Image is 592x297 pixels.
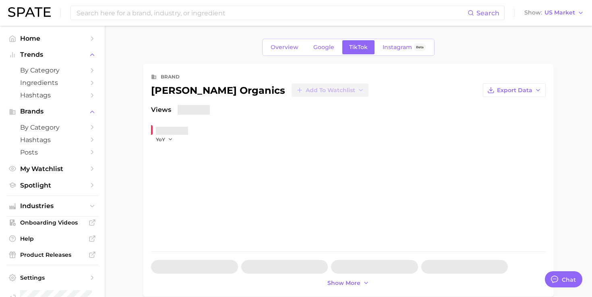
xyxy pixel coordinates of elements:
span: My Watchlist [20,165,85,173]
a: by Category [6,121,98,134]
button: Add to Watchlist [292,83,368,97]
span: Views [151,105,171,115]
button: ShowUS Market [522,8,586,18]
span: Industries [20,202,85,210]
a: Ingredients [6,76,98,89]
a: Posts [6,146,98,159]
span: TikTok [349,44,368,51]
a: Onboarding Videos [6,217,98,229]
span: Hashtags [20,136,85,144]
span: US Market [544,10,575,15]
a: Help [6,233,98,245]
span: Onboarding Videos [20,219,85,226]
a: Home [6,32,98,45]
span: Trends [20,51,85,58]
span: Search [476,9,499,17]
a: Product Releases [6,249,98,261]
a: Google [306,40,341,54]
button: YoY [156,136,173,143]
span: Show [524,10,542,15]
a: Spotlight [6,179,98,192]
span: Export Data [497,87,532,94]
span: Beta [416,44,424,51]
a: InstagramBeta [376,40,433,54]
input: Search here for a brand, industry, or ingredient [76,6,468,20]
span: by Category [20,66,85,74]
button: Trends [6,49,98,61]
span: Help [20,235,85,242]
a: Hashtags [6,134,98,146]
span: Show more [327,280,360,287]
a: TikTok [342,40,375,54]
span: Posts [20,148,85,156]
a: by Category [6,64,98,76]
span: Add to Watchlist [306,87,355,94]
button: Brands [6,105,98,118]
a: Settings [6,272,98,284]
span: Home [20,35,85,42]
span: Hashtags [20,91,85,99]
a: My Watchlist [6,163,98,175]
span: Instagram [383,44,412,51]
span: YoY [156,136,165,143]
span: Brands [20,108,85,115]
img: SPATE [8,7,51,17]
span: Product Releases [20,251,85,258]
span: Google [313,44,334,51]
span: by Category [20,124,85,131]
a: Hashtags [6,89,98,101]
span: Ingredients [20,79,85,87]
div: [PERSON_NAME] organics [151,83,368,97]
span: Overview [271,44,298,51]
span: Settings [20,274,85,281]
button: Export Data [483,83,546,97]
button: Show more [325,278,371,289]
div: brand [161,72,180,82]
a: Overview [264,40,305,54]
button: Industries [6,200,98,212]
span: Spotlight [20,181,85,189]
